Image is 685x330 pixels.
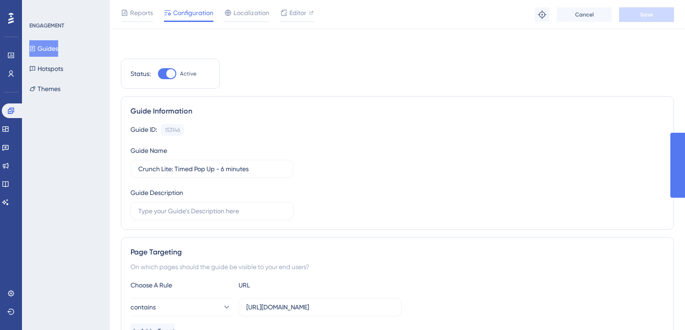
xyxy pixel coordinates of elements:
[619,7,674,22] button: Save
[165,126,180,134] div: 153146
[138,206,286,216] input: Type your Guide’s Description here
[239,280,339,291] div: URL
[130,68,151,79] div: Status:
[130,106,664,117] div: Guide Information
[130,302,156,313] span: contains
[246,302,394,312] input: yourwebsite.com/path
[130,187,183,198] div: Guide Description
[130,280,231,291] div: Choose A Rule
[29,40,58,57] button: Guides
[640,11,653,18] span: Save
[138,164,286,174] input: Type your Guide’s Name here
[130,261,664,272] div: On which pages should the guide be visible to your end users?
[173,7,213,18] span: Configuration
[289,7,306,18] span: Editor
[29,81,60,97] button: Themes
[130,124,157,136] div: Guide ID:
[29,22,64,29] div: ENGAGEMENT
[130,247,664,258] div: Page Targeting
[130,298,231,316] button: contains
[575,11,594,18] span: Cancel
[130,145,167,156] div: Guide Name
[130,7,153,18] span: Reports
[234,7,269,18] span: Localization
[557,7,612,22] button: Cancel
[180,70,196,77] span: Active
[29,60,63,77] button: Hotspots
[647,294,674,321] iframe: UserGuiding AI Assistant Launcher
